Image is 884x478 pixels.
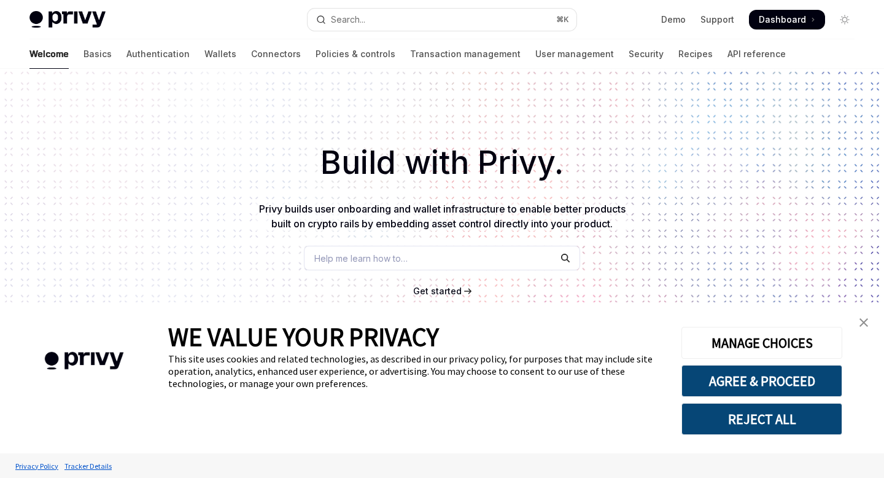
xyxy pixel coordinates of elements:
a: Dashboard [749,10,825,29]
button: REJECT ALL [681,403,842,435]
span: WE VALUE YOUR PRIVACY [168,321,439,353]
img: light logo [29,11,106,28]
a: Wallets [204,39,236,69]
span: Get started [413,286,462,296]
a: Authentication [126,39,190,69]
a: Basics [83,39,112,69]
a: Support [700,14,734,26]
button: MANAGE CHOICES [681,327,842,359]
a: Policies & controls [316,39,395,69]
span: Privy builds user onboarding and wallet infrastructure to enable better products built on crypto ... [259,203,626,230]
img: close banner [859,318,868,327]
a: Recipes [678,39,713,69]
a: Security [629,39,664,69]
a: Privacy Policy [12,455,61,477]
a: close banner [851,310,876,335]
a: User management [535,39,614,69]
div: Search... [331,12,365,27]
span: ⌘ K [556,15,569,25]
button: Open search [308,9,576,31]
a: Demo [661,14,686,26]
a: Get started [413,285,462,297]
button: AGREE & PROCEED [681,365,842,397]
span: Help me learn how to… [314,252,408,265]
a: Transaction management [410,39,521,69]
img: company logo [18,334,150,388]
a: Connectors [251,39,301,69]
button: Toggle dark mode [835,10,855,29]
div: This site uses cookies and related technologies, as described in our privacy policy, for purposes... [168,353,663,390]
a: API reference [727,39,786,69]
h1: Build with Privy. [20,139,864,187]
span: Dashboard [759,14,806,26]
a: Welcome [29,39,69,69]
a: Tracker Details [61,455,115,477]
